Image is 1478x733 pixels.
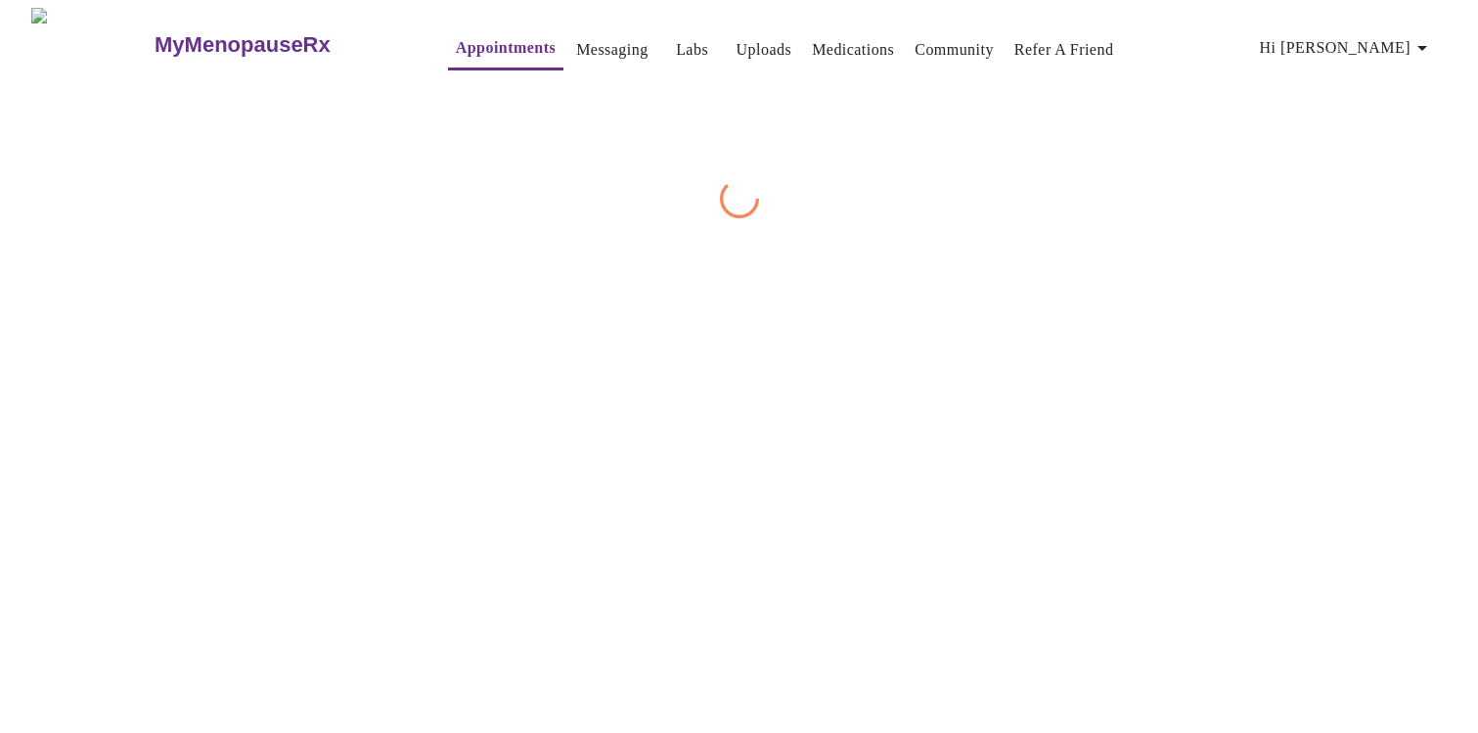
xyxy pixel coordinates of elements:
button: Appointments [448,28,563,70]
a: Community [915,36,994,64]
a: Appointments [456,34,556,62]
button: Uploads [729,30,800,69]
button: Labs [661,30,724,69]
button: Hi [PERSON_NAME] [1252,28,1442,68]
a: Medications [812,36,894,64]
h3: MyMenopauseRx [155,32,331,58]
span: Hi [PERSON_NAME] [1260,34,1434,62]
button: Medications [804,30,902,69]
button: Messaging [568,30,655,69]
a: MyMenopauseRx [153,11,409,79]
button: Refer a Friend [1007,30,1122,69]
img: MyMenopauseRx Logo [31,8,153,81]
a: Labs [676,36,708,64]
a: Messaging [576,36,648,64]
a: Uploads [737,36,792,64]
button: Community [907,30,1002,69]
a: Refer a Friend [1014,36,1114,64]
